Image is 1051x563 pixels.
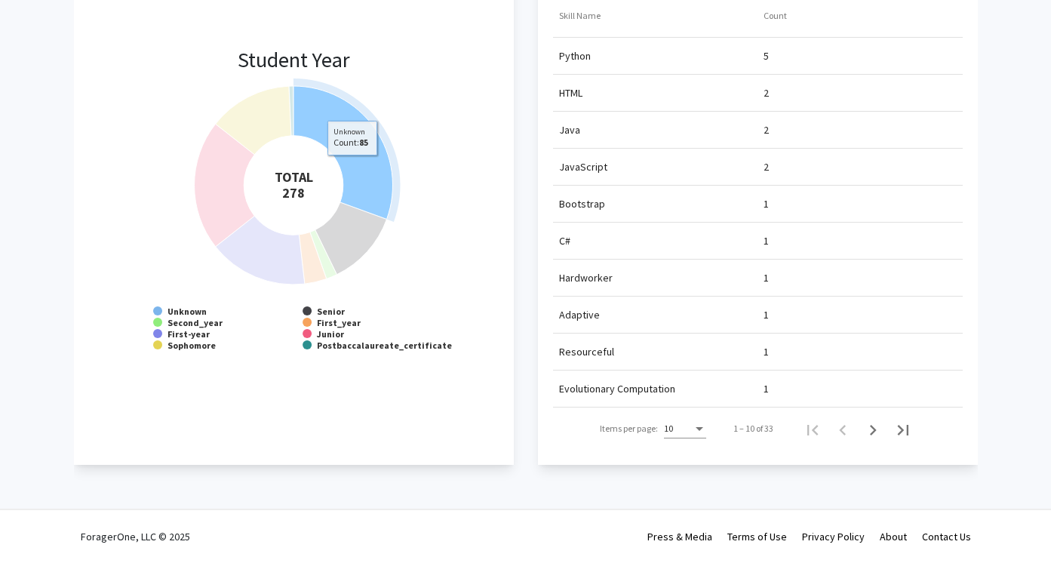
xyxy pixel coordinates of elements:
a: Privacy Policy [802,530,865,543]
span: 10 [664,423,673,434]
mat-cell: 2 [758,149,963,185]
div: ForagerOne, LLC © 2025 [81,510,190,563]
mat-cell: Java [553,112,758,148]
mat-cell: Hardworker [553,260,758,296]
button: First page [797,414,828,444]
iframe: Chat [11,495,64,552]
button: Previous page [828,414,858,444]
button: Last page [888,414,918,444]
mat-cell: Bootstrap [553,186,758,222]
mat-cell: C# [553,223,758,259]
button: Next page [858,414,888,444]
mat-cell: 1 [758,297,963,333]
mat-cell: Resourceful [553,334,758,370]
tspan: TOTAL 278 [274,168,312,202]
mat-cell: Evolutionary Computation [553,371,758,407]
mat-cell: 1 [758,186,963,222]
text: Postbaccalaureate_certificate [317,340,452,351]
div: Items per page: [600,422,658,435]
mat-cell: 1 [758,334,963,370]
a: Contact Us [922,530,971,543]
mat-cell: 5 [758,38,963,74]
text: Junior [316,328,345,340]
a: About [880,530,907,543]
mat-cell: HTML [553,75,758,111]
mat-cell: 1 [758,223,963,259]
text: First-year [167,328,211,340]
mat-cell: 2 [758,75,963,111]
div: 1 – 10 of 33 [733,422,773,435]
text: Second_year [167,317,223,328]
mat-cell: JavaScript [553,149,758,185]
mat-select: Items per page: [664,423,706,435]
text: Unknown [167,306,207,317]
mat-cell: 2 [758,112,963,148]
mat-cell: 1 [758,371,963,407]
text: Senior [317,306,346,317]
h3: Student Year [238,48,350,73]
a: Press & Media [647,530,712,543]
text: First_year [317,317,361,328]
text: Sophomore [167,340,216,351]
mat-cell: Python [553,38,758,74]
mat-cell: 1 [758,260,963,296]
a: Terms of Use [727,530,787,543]
mat-cell: Adaptive [553,297,758,333]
